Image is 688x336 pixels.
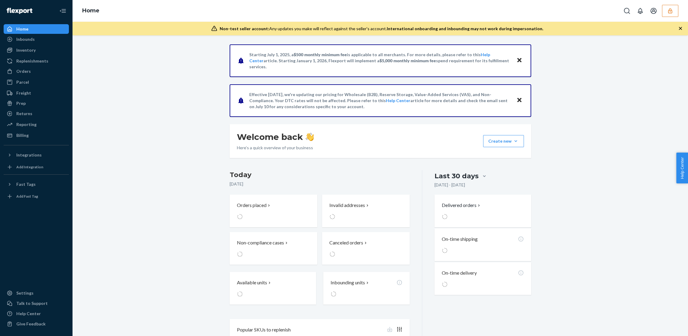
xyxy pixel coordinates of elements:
[4,319,69,329] button: Give Feedback
[4,88,69,98] a: Freight
[4,45,69,55] a: Inventory
[434,171,479,181] div: Last 30 days
[4,192,69,201] a: Add Fast Tag
[237,326,291,333] p: Popular SKUs to replenish
[16,164,43,170] div: Add Integration
[237,239,284,246] p: Non-compliance cases
[4,24,69,34] a: Home
[16,152,42,158] div: Integrations
[4,150,69,160] button: Integrations
[16,194,38,199] div: Add Fast Tag
[442,236,478,243] p: On-time shipping
[648,5,660,17] button: Open account menu
[4,309,69,318] a: Help Center
[4,99,69,108] a: Prep
[16,58,48,64] div: Replenishments
[249,92,511,110] p: Effective [DATE], we're updating our pricing for Wholesale (B2B), Reserve Storage, Value-Added Se...
[515,56,523,65] button: Close
[16,79,29,85] div: Parcel
[4,56,69,66] a: Replenishments
[16,36,35,42] div: Inbounds
[4,288,69,298] a: Settings
[386,98,410,103] a: Help Center
[16,111,32,117] div: Returns
[4,179,69,189] button: Fast Tags
[16,181,36,187] div: Fast Tags
[442,202,481,209] button: Delivered orders
[322,232,410,265] button: Canceled orders
[387,26,543,31] span: International onboarding and inbounding may not work during impersonation.
[57,5,69,17] button: Close Navigation
[7,8,32,14] img: Flexport logo
[4,66,69,76] a: Orders
[434,182,465,188] p: [DATE] - [DATE]
[249,52,511,70] p: Starting July 1, 2025, a is applicable to all merchants. For more details, please refer to this a...
[329,239,363,246] p: Canceled orders
[380,58,436,63] span: $5,000 monthly minimum fee
[16,132,29,138] div: Billing
[4,120,69,129] a: Reporting
[16,300,48,306] div: Talk to Support
[442,270,477,276] p: On-time delivery
[331,279,365,286] p: Inbounding units
[4,34,69,44] a: Inbounds
[237,145,314,151] p: Here’s a quick overview of your business
[329,202,365,209] p: Invalid addresses
[16,26,28,32] div: Home
[230,195,317,227] button: Orders placed
[634,5,646,17] button: Open notifications
[515,96,523,105] button: Close
[16,47,36,53] div: Inventory
[4,131,69,140] a: Billing
[16,68,31,74] div: Orders
[676,153,688,183] button: Help Center
[237,131,314,142] h1: Welcome back
[77,2,104,20] ol: breadcrumbs
[16,321,46,327] div: Give Feedback
[16,121,37,128] div: Reporting
[230,170,410,180] h3: Today
[230,181,410,187] p: [DATE]
[294,52,347,57] span: $500 monthly minimum fee
[322,195,410,227] button: Invalid addresses
[621,5,633,17] button: Open Search Box
[483,135,524,147] button: Create new
[220,26,543,32] div: Any updates you make will reflect against the seller's account.
[16,90,31,96] div: Freight
[82,7,99,14] a: Home
[305,133,314,141] img: hand-wave emoji
[230,272,316,305] button: Available units
[16,311,41,317] div: Help Center
[237,202,266,209] p: Orders placed
[4,162,69,172] a: Add Integration
[16,100,26,106] div: Prep
[16,290,34,296] div: Settings
[323,272,410,305] button: Inbounding units
[4,77,69,87] a: Parcel
[4,299,69,308] button: Talk to Support
[4,109,69,118] a: Returns
[237,279,267,286] p: Available units
[220,26,269,31] span: Non-test seller account:
[230,232,317,265] button: Non-compliance cases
